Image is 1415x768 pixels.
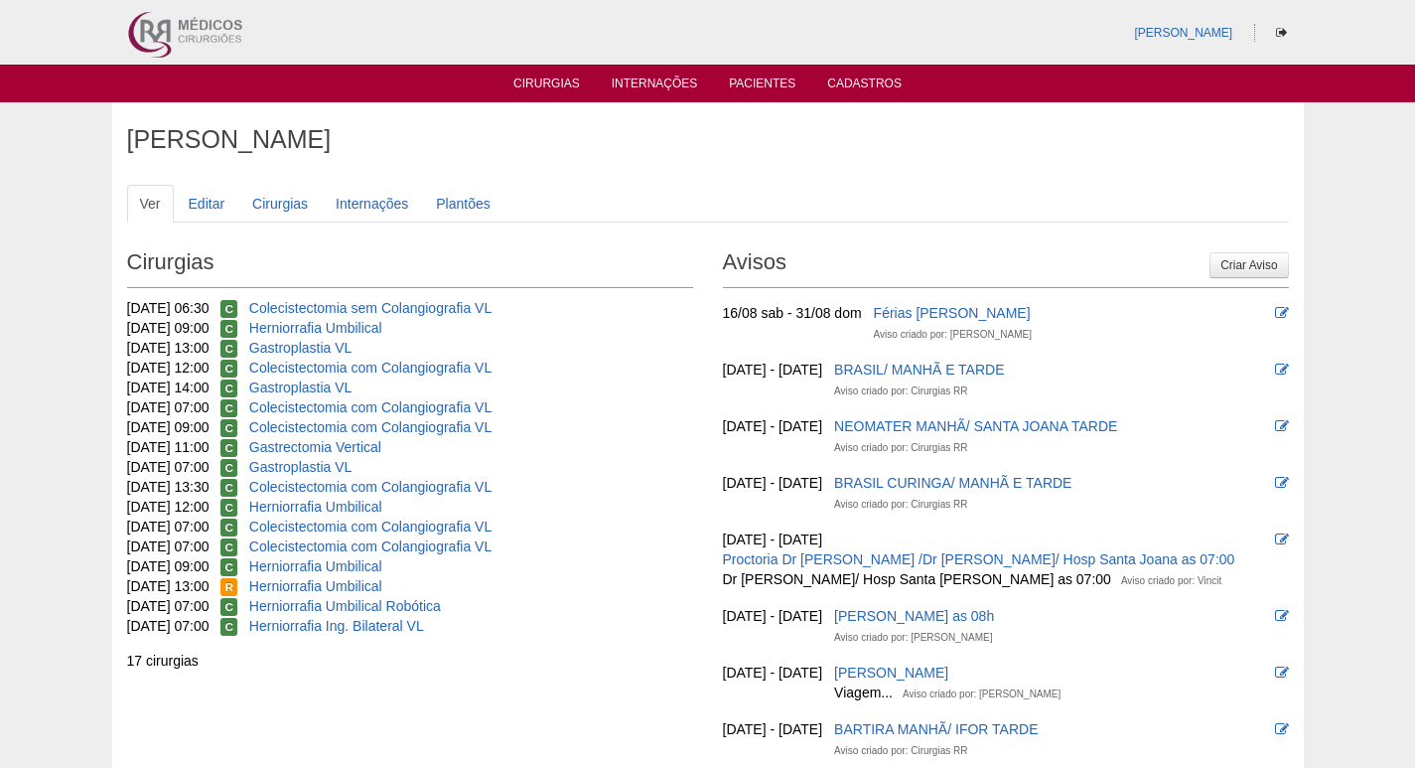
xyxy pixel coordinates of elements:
a: Proctoria Dr [PERSON_NAME] /Dr [PERSON_NAME]/ Hosp Santa Joana as 07:00 [723,551,1235,567]
span: [DATE] 09:00 [127,419,210,435]
span: Confirmada [220,340,237,358]
div: Aviso criado por: Cirurgias RR [834,741,967,761]
a: Colecistectomia com Colangiografia VL [249,479,492,495]
div: Aviso criado por: Vincit [1121,571,1221,591]
a: Pacientes [729,77,795,96]
span: Confirmada [220,380,237,397]
span: [DATE] 11:00 [127,439,210,455]
a: Gastroplastia VL [249,459,353,475]
span: [DATE] 07:00 [127,618,210,634]
i: Editar [1275,363,1289,377]
a: Colecistectomia com Colangiografia VL [249,399,492,415]
a: Herniorrafia Umbilical [249,499,382,515]
a: Cirurgias [239,185,321,223]
a: Cirurgias [513,77,580,96]
div: Aviso criado por: Cirurgias RR [834,438,967,458]
i: Editar [1275,722,1289,736]
i: Editar [1275,533,1289,546]
a: Férias [PERSON_NAME] [874,305,1031,321]
div: [DATE] - [DATE] [723,473,823,493]
span: Reservada [220,578,237,596]
div: 16/08 sab - 31/08 dom [723,303,862,323]
i: Editar [1275,609,1289,623]
a: Herniorrafia Ing. Bilateral VL [249,618,424,634]
h1: [PERSON_NAME] [127,127,1289,152]
a: [PERSON_NAME] as 08h [834,608,994,624]
div: 17 cirurgias [127,651,693,671]
i: Editar [1275,419,1289,433]
div: [DATE] - [DATE] [723,663,823,683]
span: [DATE] 06:30 [127,300,210,316]
a: Plantões [423,185,502,223]
span: Confirmada [220,479,237,497]
div: Aviso criado por: [PERSON_NAME] [874,325,1032,345]
span: [DATE] 09:00 [127,320,210,336]
a: BRASIL CURINGA/ MANHÃ E TARDE [834,475,1071,491]
div: [DATE] - [DATE] [723,719,823,739]
i: Sair [1276,27,1287,39]
a: Colecistectomia com Colangiografia VL [249,419,492,435]
span: [DATE] 12:00 [127,499,210,515]
span: [DATE] 07:00 [127,459,210,475]
span: Confirmada [220,360,237,378]
span: [DATE] 07:00 [127,598,210,614]
a: Herniorrafia Umbilical [249,578,382,594]
div: Aviso criado por: Cirurgias RR [834,382,967,401]
a: Internações [612,77,698,96]
span: Confirmada [220,439,237,457]
a: [PERSON_NAME] [834,665,948,681]
div: Aviso criado por: Cirurgias RR [834,495,967,515]
span: Confirmada [220,399,237,417]
div: [DATE] - [DATE] [723,530,823,549]
a: Editar [176,185,238,223]
a: NEOMATER MANHÃ/ SANTA JOANA TARDE [834,418,1117,434]
span: Confirmada [220,419,237,437]
span: [DATE] 09:00 [127,558,210,574]
a: BRASIL/ MANHÃ E TARDE [834,362,1004,378]
span: Confirmada [220,598,237,616]
div: [DATE] - [DATE] [723,416,823,436]
span: Confirmada [220,459,237,477]
a: Criar Aviso [1209,252,1288,278]
h2: Avisos [723,242,1289,288]
div: [DATE] - [DATE] [723,606,823,626]
span: Confirmada [220,499,237,517]
div: Aviso criado por: [PERSON_NAME] [903,685,1061,704]
span: [DATE] 07:00 [127,519,210,535]
span: Confirmada [220,320,237,338]
a: Herniorrafia Umbilical [249,320,382,336]
i: Editar [1275,306,1289,320]
div: Aviso criado por: [PERSON_NAME] [834,628,992,648]
div: Viagem... [834,683,893,702]
a: [PERSON_NAME] [1134,26,1232,40]
span: [DATE] 13:30 [127,479,210,495]
div: Dr [PERSON_NAME]/ Hosp Santa [PERSON_NAME] as 07:00 [723,569,1111,589]
i: Editar [1275,476,1289,490]
a: Cadastros [827,77,902,96]
span: [DATE] 14:00 [127,380,210,395]
a: Colecistectomia com Colangiografia VL [249,519,492,535]
span: Confirmada [220,300,237,318]
span: [DATE] 07:00 [127,538,210,554]
span: Confirmada [220,538,237,556]
h2: Cirurgias [127,242,693,288]
a: Gastroplastia VL [249,380,353,395]
a: Internações [323,185,421,223]
span: Confirmada [220,558,237,576]
a: Ver [127,185,174,223]
span: [DATE] 13:00 [127,340,210,356]
span: Confirmada [220,618,237,636]
i: Editar [1275,666,1289,680]
a: Gastroplastia VL [249,340,353,356]
a: BARTIRA MANHÃ/ IFOR TARDE [834,721,1038,737]
a: Colecistectomia com Colangiografia VL [249,538,492,554]
div: [DATE] - [DATE] [723,360,823,380]
span: [DATE] 13:00 [127,578,210,594]
a: Colecistectomia com Colangiografia VL [249,360,492,376]
span: Confirmada [220,519,237,537]
a: Herniorrafia Umbilical Robótica [249,598,441,614]
span: [DATE] 12:00 [127,360,210,376]
a: Gastrectomia Vertical [249,439,381,455]
a: Colecistectomia sem Colangiografia VL [249,300,492,316]
span: [DATE] 07:00 [127,399,210,415]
